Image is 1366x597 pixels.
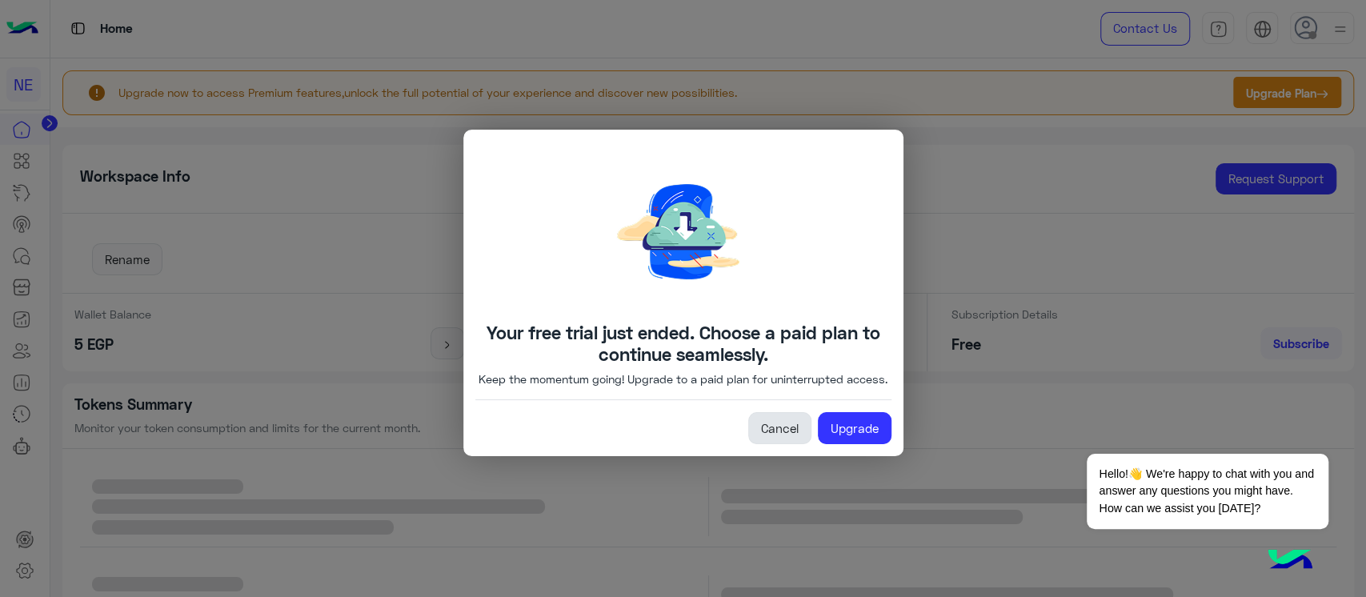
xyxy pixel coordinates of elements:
[479,371,887,387] p: Keep the momentum going! Upgrade to a paid plan for uninterrupted access.
[475,322,891,365] h4: Your free trial just ended. Choose a paid plan to continue seamlessly.
[748,412,811,444] a: Cancel
[1262,533,1318,589] img: hulul-logo.png
[818,412,891,444] a: Upgrade
[1087,454,1328,529] span: Hello!👋 We're happy to chat with you and answer any questions you might have. How can we assist y...
[563,142,803,322] img: Downloading.png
